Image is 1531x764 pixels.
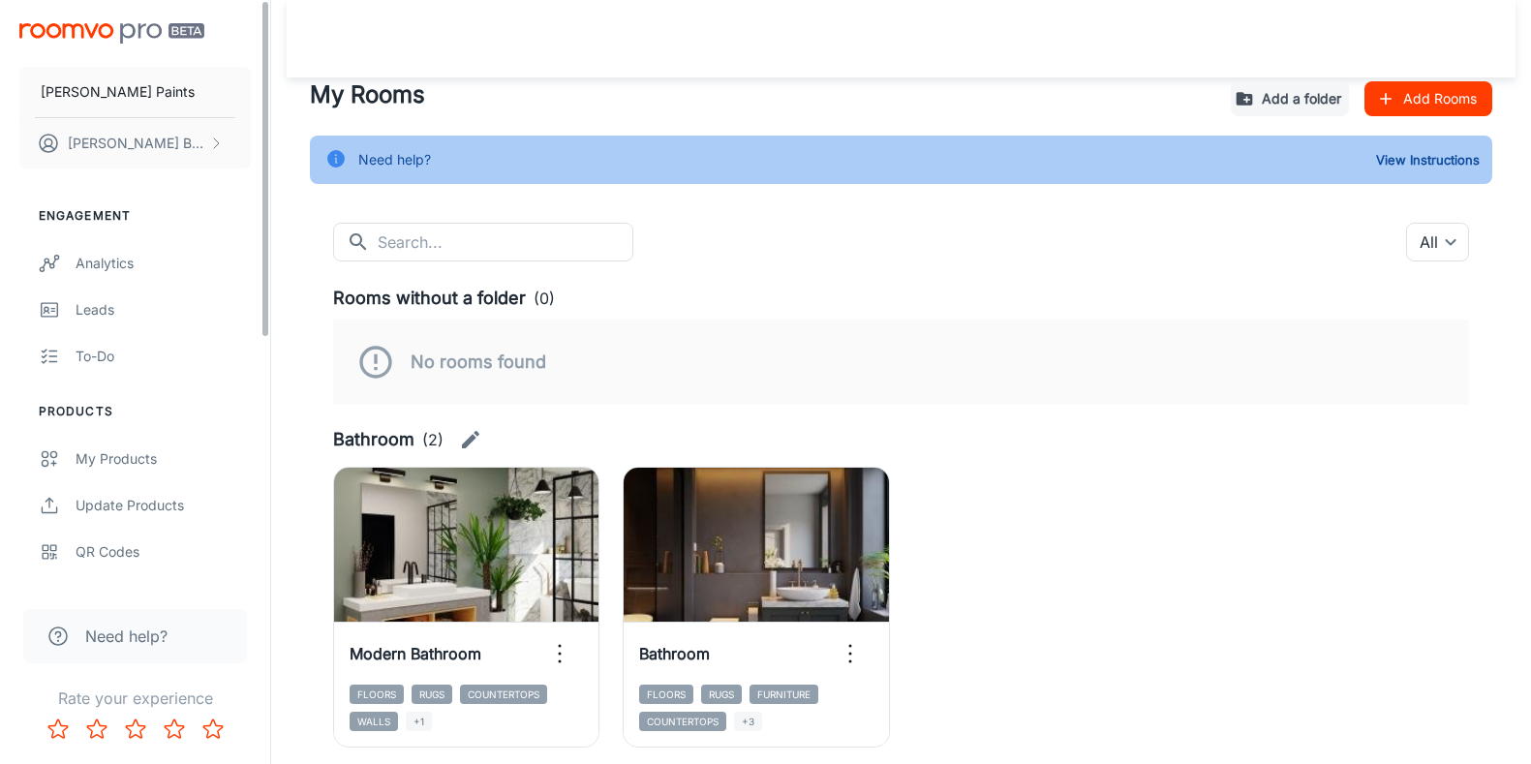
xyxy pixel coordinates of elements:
[310,77,1215,112] h4: My Rooms
[333,426,414,453] h6: Bathroom
[350,712,398,731] span: Walls
[422,428,444,451] p: (2)
[350,685,404,704] span: Floors
[41,81,195,103] p: [PERSON_NAME] Paints
[68,133,204,154] p: [PERSON_NAME] Broglia
[1406,223,1469,261] div: All
[378,223,633,261] input: Search...
[701,685,742,704] span: Rugs
[76,495,251,516] div: Update Products
[15,687,255,710] p: Rate your experience
[1371,145,1485,174] button: View Instructions
[406,712,432,731] span: +1
[19,118,251,168] button: [PERSON_NAME] Broglia
[19,67,251,117] button: [PERSON_NAME] Paints
[411,349,546,376] h6: No rooms found
[639,685,693,704] span: Floors
[639,712,726,731] span: Countertops
[76,253,251,274] div: Analytics
[1231,81,1349,116] button: Add a folder
[76,299,251,321] div: Leads
[85,625,168,648] span: Need help?
[1364,81,1492,116] button: Add Rooms
[412,685,452,704] span: Rugs
[76,541,251,563] div: QR Codes
[734,712,762,731] span: +3
[460,685,547,704] span: Countertops
[358,141,431,178] div: Need help?
[333,285,526,312] h6: Rooms without a folder
[639,642,710,665] h6: Bathroom
[350,642,481,665] h6: Modern Bathroom
[194,710,232,749] button: Rate 5 star
[76,346,251,367] div: To-do
[534,287,555,310] p: (0)
[39,710,77,749] button: Rate 1 star
[116,710,155,749] button: Rate 3 star
[155,710,194,749] button: Rate 4 star
[750,685,818,704] span: Furniture
[76,448,251,470] div: My Products
[77,710,116,749] button: Rate 2 star
[19,23,204,44] img: Roomvo PRO Beta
